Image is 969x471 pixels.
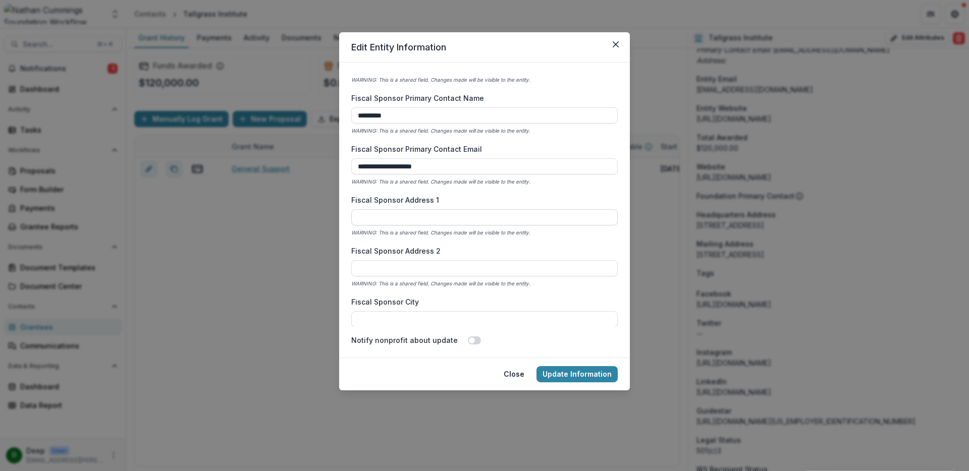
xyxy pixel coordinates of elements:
[351,179,530,185] i: WARNING: This is a shared field. Changes made will be visible to the entity.
[351,280,530,286] i: WARNING: This is a shared field. Changes made will be visible to the entity.
[351,297,612,307] label: Fiscal Sponsor City
[351,77,530,83] i: WARNING: This is a shared field. Changes made will be visible to the entity.
[351,93,612,103] label: Fiscal Sponsor Primary Contact Name
[351,335,458,345] label: Notify nonprofit about update
[608,36,624,52] button: Close
[498,366,530,382] button: Close
[339,32,630,63] header: Edit Entity Information
[351,195,612,205] label: Fiscal Sponsor Address 1
[351,246,612,256] label: Fiscal Sponsor Address 2
[536,366,618,382] button: Update Information
[351,128,530,134] i: WARNING: This is a shared field. Changes made will be visible to the entity.
[351,144,612,154] label: Fiscal Sponsor Primary Contact Email
[351,229,530,236] i: WARNING: This is a shared field. Changes made will be visible to the entity.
